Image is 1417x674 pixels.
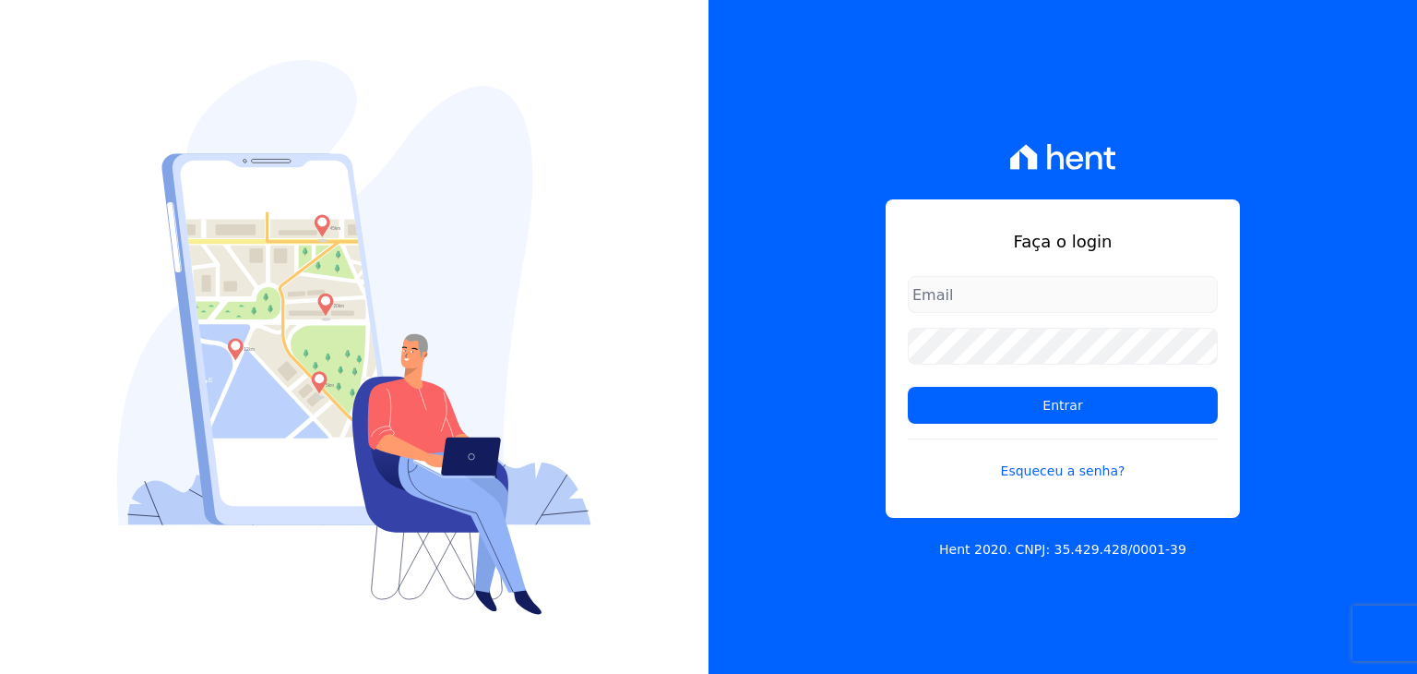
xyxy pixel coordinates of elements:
[908,229,1218,254] h1: Faça o login
[939,540,1186,560] p: Hent 2020. CNPJ: 35.429.428/0001-39
[908,439,1218,481] a: Esqueceu a senha?
[908,276,1218,313] input: Email
[908,387,1218,424] input: Entrar
[117,60,591,615] img: Login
